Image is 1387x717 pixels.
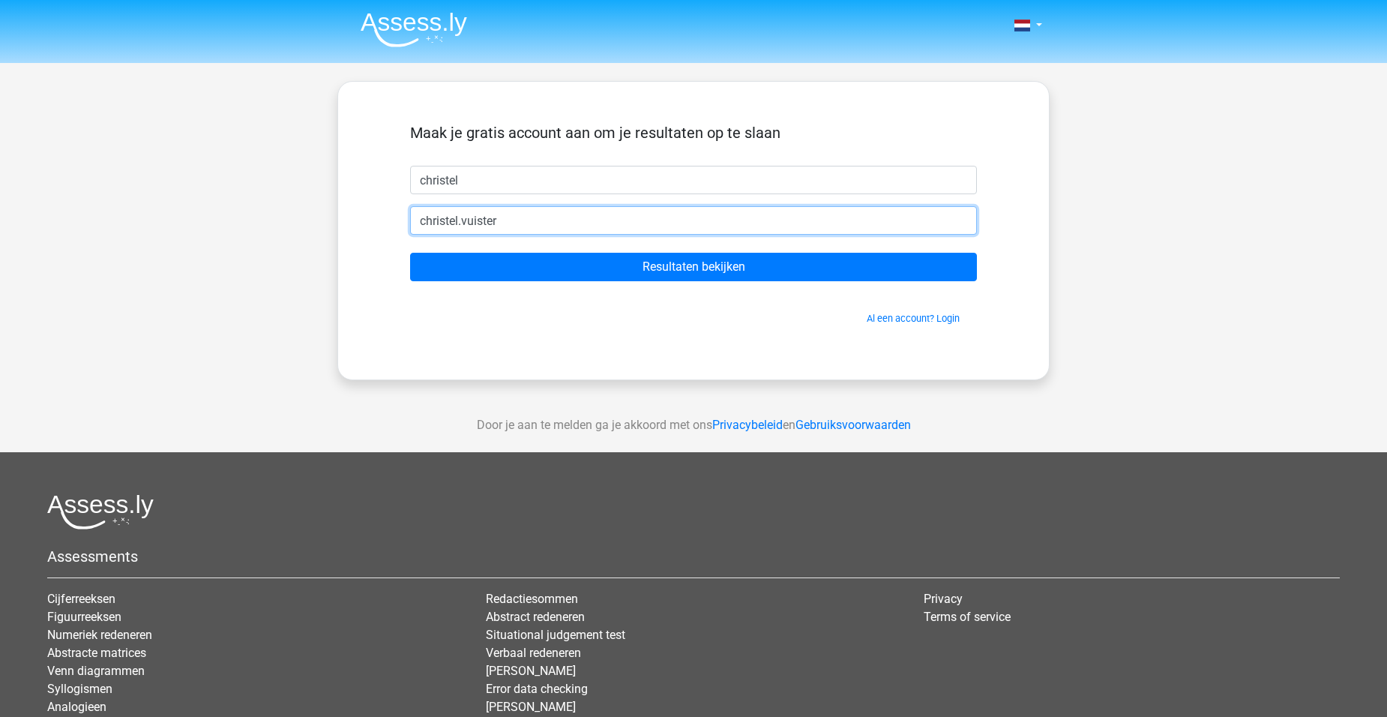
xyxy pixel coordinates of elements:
img: Assessly logo [47,494,154,529]
h5: Maak je gratis account aan om je resultaten op te slaan [410,124,977,142]
a: Cijferreeksen [47,592,115,606]
img: Assessly [361,12,467,47]
a: Abstracte matrices [47,646,146,660]
a: Abstract redeneren [486,610,585,624]
a: Gebruiksvoorwaarden [795,418,911,432]
input: Voornaam [410,166,977,194]
a: Privacybeleid [712,418,783,432]
a: Situational judgement test [486,628,625,642]
input: Resultaten bekijken [410,253,977,281]
a: Verbaal redeneren [486,646,581,660]
a: [PERSON_NAME] [486,700,576,714]
a: Numeriek redeneren [47,628,152,642]
a: Figuurreeksen [47,610,121,624]
a: Redactiesommen [486,592,578,606]
a: Error data checking [486,682,588,696]
a: Terms of service [924,610,1011,624]
a: Al een account? Login [867,313,960,324]
a: Venn diagrammen [47,664,145,678]
a: Privacy [924,592,963,606]
a: [PERSON_NAME] [486,664,576,678]
a: Analogieen [47,700,106,714]
input: Email [410,206,977,235]
a: Syllogismen [47,682,112,696]
h5: Assessments [47,547,1340,565]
